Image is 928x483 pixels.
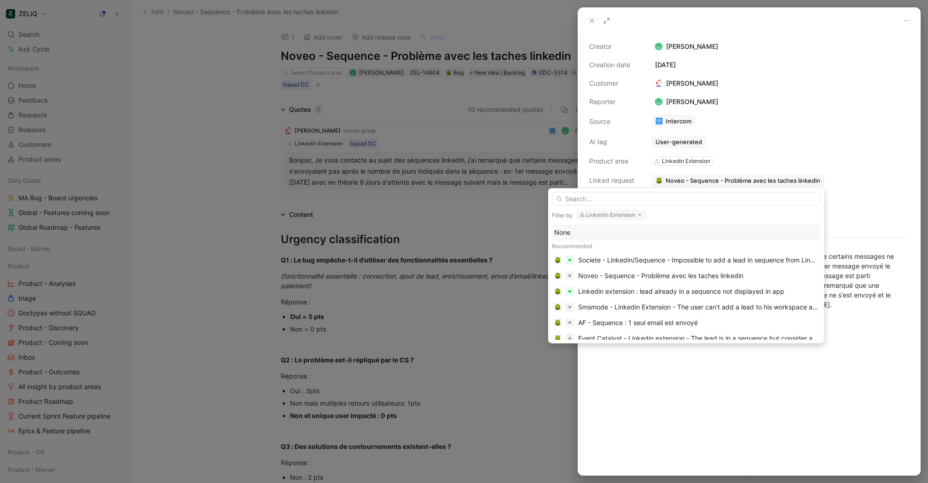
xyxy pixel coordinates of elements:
[578,270,743,281] div: Noveo - Sequence - Problème avec les taches linkedin
[578,286,784,297] div: Linkedin extension : lead already in a sequence not displayed in app
[578,333,818,344] div: Event Catalyst - Linkedin extension - The lead is in a sequence but consider as out of ZELIQ in L...
[552,211,573,219] div: Filter by
[554,288,562,295] img: 🪲
[552,192,821,206] input: Search...
[554,303,562,311] img: 🪲
[554,256,562,264] img: 🪲
[578,302,818,313] div: Smsmode - Linkedin Extension - The user can't add a lead to his workspace and sequence from Linkedin
[554,272,562,279] img: 🪲
[552,240,821,252] div: Recommended
[554,335,562,342] img: 🪲
[576,209,647,221] button: Linkedin Extension
[554,227,818,238] div: None
[554,319,562,326] img: 🪲
[578,317,698,328] div: AF - Sequence : 1 seul email est envoyé
[578,255,818,266] div: Societe - Linkedin/Sequence - Impossible to add a lead in sequence from Linkedin and bug in the s...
